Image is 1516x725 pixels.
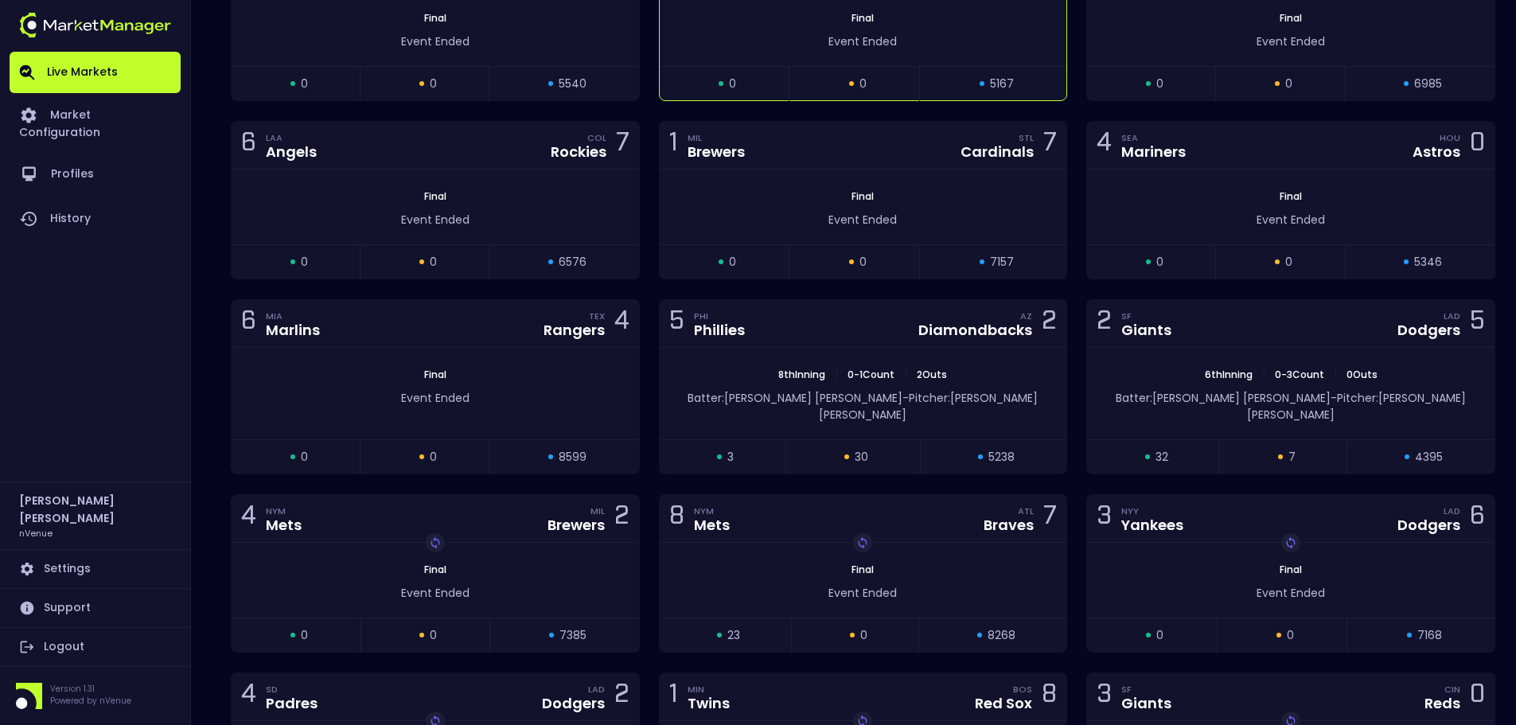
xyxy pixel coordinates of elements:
div: 8 [669,504,684,533]
div: NYM [694,505,730,517]
img: logo [19,13,171,37]
div: Mariners [1121,145,1186,159]
span: 0 [1285,76,1292,92]
div: MIN [688,683,730,696]
span: | [1257,368,1270,381]
div: 2 [614,682,629,711]
div: Yankees [1121,518,1183,532]
div: SEA [1121,131,1186,144]
span: Event Ended [828,33,897,49]
span: 0 - 3 Count [1270,368,1329,381]
span: 8268 [988,627,1015,644]
div: Mets [694,518,730,532]
span: - [1331,390,1337,406]
div: 4 [241,504,256,533]
a: Support [10,589,181,627]
img: replayImg [1284,536,1297,549]
div: Twins [688,696,730,711]
span: - [902,390,909,406]
div: 2 [614,504,629,533]
div: Reds [1424,696,1460,711]
span: Event Ended [401,212,470,228]
div: LAD [1444,505,1460,517]
span: 0 [1285,254,1292,271]
div: HOU [1440,131,1460,144]
div: SF [1121,310,1171,322]
span: 7157 [990,254,1014,271]
span: | [830,368,843,381]
div: MIL [590,505,605,517]
a: Live Markets [10,52,181,93]
div: 6 [241,309,256,338]
div: STL [1019,131,1034,144]
span: 7385 [559,627,587,644]
p: Powered by nVenue [50,695,131,707]
span: Pitcher: [PERSON_NAME] [PERSON_NAME] [1247,390,1466,423]
span: 0 [301,76,308,92]
div: 8 [1042,682,1057,711]
span: Event Ended [401,33,470,49]
div: 3 [1097,504,1112,533]
span: 5540 [559,76,587,92]
span: Batter: [PERSON_NAME] [PERSON_NAME] [1116,390,1331,406]
span: Final [419,11,451,25]
span: 7 [1288,449,1296,466]
a: History [10,197,181,241]
div: SF [1121,683,1171,696]
span: 7168 [1417,627,1442,644]
span: 3 [727,449,734,466]
a: Settings [10,550,181,588]
div: 7 [1043,504,1057,533]
span: 32 [1156,449,1168,466]
div: Mets [266,518,302,532]
div: NYM [266,505,302,517]
div: 5 [669,309,684,338]
img: replayImg [429,536,442,549]
div: Astros [1413,145,1460,159]
div: Diamondbacks [918,323,1032,337]
span: 0 [430,76,437,92]
div: Marlins [266,323,320,337]
div: Rockies [551,145,606,159]
div: SD [266,683,318,696]
div: 4 [1097,131,1112,160]
span: Final [1275,189,1307,203]
div: 4 [614,309,629,338]
a: Logout [10,628,181,666]
span: 5238 [988,449,1015,466]
div: Rangers [544,323,605,337]
div: Red Sox [975,696,1032,711]
div: Angels [266,145,317,159]
span: Final [847,563,879,576]
span: Event Ended [1257,585,1325,601]
span: 0 [430,449,437,466]
span: Batter: [PERSON_NAME] [PERSON_NAME] [688,390,902,406]
div: 2 [1042,309,1057,338]
span: 5346 [1414,254,1442,271]
span: 6th Inning [1200,368,1257,381]
span: 0 [860,627,867,644]
span: Final [847,11,879,25]
span: Pitcher: [PERSON_NAME] [PERSON_NAME] [819,390,1038,423]
span: 0 [729,76,736,92]
div: Brewers [548,518,605,532]
div: 6 [241,131,256,160]
span: 8th Inning [774,368,830,381]
div: 7 [616,131,629,160]
span: 0 [859,76,867,92]
span: 6985 [1414,76,1442,92]
img: replayImg [856,536,869,549]
div: PHI [694,310,745,322]
div: Brewers [688,145,745,159]
span: Final [1275,11,1307,25]
span: Final [419,563,451,576]
div: Phillies [694,323,745,337]
span: 0 Outs [1342,368,1382,381]
span: Final [1275,563,1307,576]
div: MIA [266,310,320,322]
div: LAA [266,131,317,144]
span: Final [419,368,451,381]
div: 0 [1470,131,1485,160]
span: Event Ended [1257,33,1325,49]
div: 0 [1470,682,1485,711]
